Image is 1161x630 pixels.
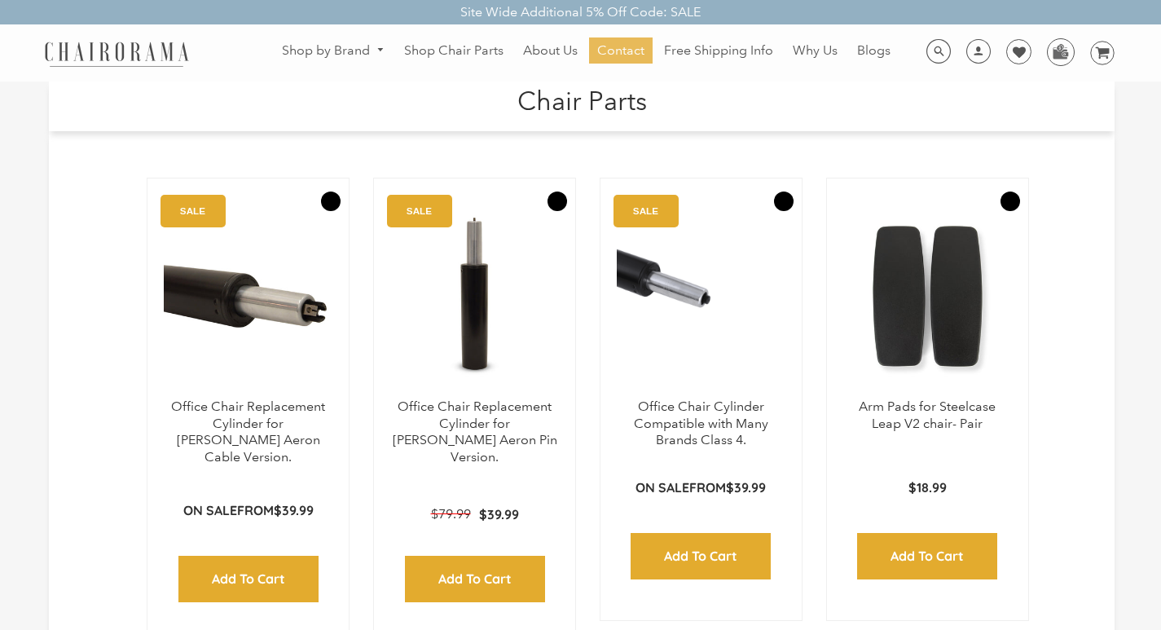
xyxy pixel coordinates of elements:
input: Add to Cart [405,556,545,602]
a: Office Chair Replacement Cylinder for [PERSON_NAME] Aeron Pin Version. [393,399,557,465]
span: $39.99 [726,479,766,496]
a: Office Chair Cylinder Compatible with Many Brands Class 4. [634,399,768,448]
nav: DesktopNavigation [267,37,906,68]
button: Add to Wishlist [774,192,794,211]
span: $39.99 [479,506,519,522]
a: Free Shipping Info [656,37,781,64]
span: Blogs [857,42,891,59]
img: chairorama [35,39,198,68]
button: Add to Wishlist [548,192,567,211]
input: Add to Cart [857,533,997,579]
a: Arm Pads for Steelcase Leap V2 chair- Pair - chairorama Arm Pads for Steelcase Leap V2 chair- Pai... [843,195,1012,399]
strong: On Sale [183,502,237,518]
span: Shop Chair Parts [404,42,504,59]
h1: Chair Parts [65,82,1098,117]
input: Add to Cart [631,533,771,579]
span: About Us [523,42,578,59]
a: Office Chair Replacement Cylinder for [PERSON_NAME] Aeron Cable Version. [171,399,325,465]
input: Add to Cart [178,556,319,602]
span: $79.99 [431,506,471,522]
span: $39.99 [274,502,314,518]
text: SALE [180,205,205,216]
img: Office Chair Replacement Cylinder for Herman Miller Aeron Cable Version. - chairorama [164,195,332,399]
img: Office Chair Replacement Cylinder for Herman Miller Aeron Pin Version. - chairorama [390,195,559,399]
a: Shop Chair Parts [396,37,512,64]
img: Arm Pads for Steelcase Leap V2 chair- Pair - chairorama [843,195,1012,399]
span: Free Shipping Info [664,42,773,59]
a: Shop by Brand [274,38,393,64]
text: SALE [633,205,658,216]
a: Contact [589,37,653,64]
a: Blogs [849,37,899,64]
a: Office Chair Replacement Cylinder for Herman Miller Aeron Cable Version. - chairorama Office Chai... [164,195,332,399]
a: Arm Pads for Steelcase Leap V2 chair- Pair [859,399,996,431]
a: About Us [515,37,586,64]
a: Office Chair Cylinder Compatible with Many Brands Class 4. - chairorama Office Chair Cylinder Com... [617,195,785,399]
img: WhatsApp_Image_2024-07-12_at_16.23.01.webp [1048,39,1073,64]
span: Why Us [793,42,838,59]
a: Why Us [785,37,846,64]
text: SALE [407,205,432,216]
button: Add to Wishlist [1000,192,1020,211]
img: Office Chair Cylinder Compatible with Many Brands Class 4. - chairorama [617,195,785,399]
p: from [183,502,314,519]
p: from [635,479,766,496]
button: Add to Wishlist [321,192,341,211]
strong: On Sale [635,479,689,496]
span: $18.99 [908,479,947,496]
span: Contact [597,42,644,59]
a: Office Chair Replacement Cylinder for Herman Miller Aeron Pin Version. - chairorama Office Chair ... [390,195,559,399]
